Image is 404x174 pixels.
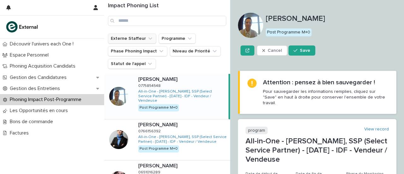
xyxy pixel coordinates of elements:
p: Phoning Acquisition Candidats [7,63,80,69]
p: 0766156392 [138,128,162,134]
a: All-in-One - [PERSON_NAME], SSP (Select Service Partner) - [DATE] - IDF - Vendeur / Vendeuse [138,89,226,103]
p: [PERSON_NAME] [138,75,179,82]
p: 0775854548 [138,82,162,88]
a: [PERSON_NAME][PERSON_NAME] 07661563920766156392 All-in-One - [PERSON_NAME], SSP (Select Service P... [104,119,230,160]
p: [PERSON_NAME] [138,121,179,128]
p: Pour sauvegarder les informations remplies, cliquez sur "Save" en haut à droite pour conserver l'... [263,89,389,106]
div: Post Programme M+0 [266,28,312,36]
button: Niveau de Priorité [170,46,221,56]
h1: Impact Phoning List [108,3,226,9]
input: Search [108,16,226,26]
p: Gestion des Entretiens [7,86,65,92]
p: Espace Personnel [7,52,54,58]
span: Cancel [268,48,282,53]
div: Post Programme M+0 [138,104,179,111]
h2: Attention : pensez à bien sauvegarder ! [263,79,375,86]
button: Phase Phoning Impact [108,46,167,56]
div: Post Programme M+0 [138,145,179,152]
a: All-in-One - [PERSON_NAME], SSP (Select Service Partner) - [DATE] - IDF - Vendeur / Vendeuse [138,135,228,144]
a: [PERSON_NAME][PERSON_NAME] 07758545480775854548 All-in-One - [PERSON_NAME], SSP (Select Service P... [104,74,230,119]
p: Phoning Impact Post-Programme [7,97,86,103]
p: Gestion des Candidatures [7,75,72,81]
p: Factures [7,130,34,136]
button: Statut de l'appel [108,59,156,69]
p: [PERSON_NAME] [266,14,396,23]
img: bc51vvfgR2QLHU84CWIQ [5,21,40,33]
button: Save [288,45,315,56]
span: Save [300,48,310,53]
p: [PERSON_NAME] [138,162,179,169]
p: program [246,127,268,135]
p: Découvrir l'univers each One ! [7,41,79,47]
button: Programme [159,33,196,44]
p: All-in-One - [PERSON_NAME], SSP (Select Service Partner) - [DATE] - IDF - Vendeur / Vendeuse [246,137,389,164]
button: Externe Staffeur [108,33,156,44]
a: View record [364,127,389,132]
p: Les Opportunités en cours [7,108,73,114]
button: Cancel [257,45,287,56]
p: Bons de commande [7,119,58,125]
